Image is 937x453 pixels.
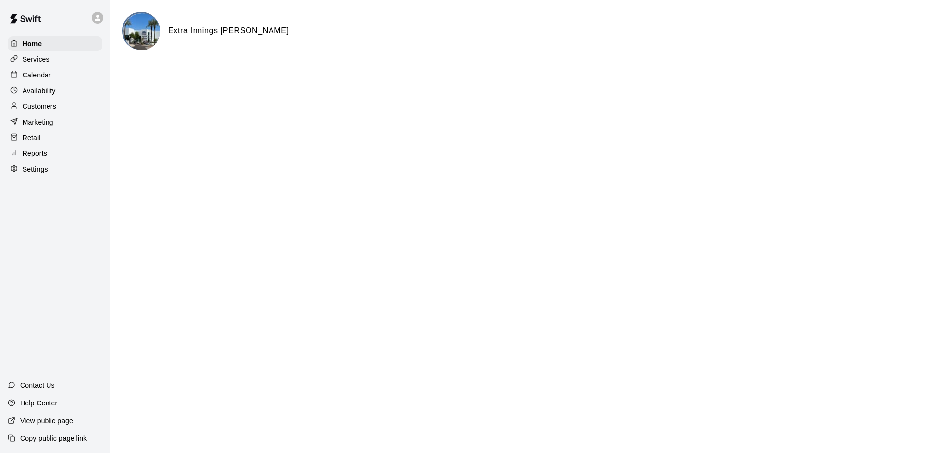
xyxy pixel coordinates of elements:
[20,380,55,390] p: Contact Us
[23,164,48,174] p: Settings
[23,54,49,64] p: Services
[168,25,289,37] h6: Extra Innings [PERSON_NAME]
[123,13,160,50] img: Extra Innings Chandler logo
[8,115,102,129] a: Marketing
[8,130,102,145] a: Retail
[23,70,51,80] p: Calendar
[20,433,87,443] p: Copy public page link
[8,68,102,82] a: Calendar
[23,149,47,158] p: Reports
[8,83,102,98] a: Availability
[8,146,102,161] a: Reports
[23,133,41,143] p: Retail
[8,162,102,176] a: Settings
[8,52,102,67] a: Services
[20,398,57,408] p: Help Center
[23,101,56,111] p: Customers
[23,86,56,96] p: Availability
[23,117,53,127] p: Marketing
[8,99,102,114] a: Customers
[20,416,73,426] p: View public page
[23,39,42,49] p: Home
[8,36,102,51] a: Home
